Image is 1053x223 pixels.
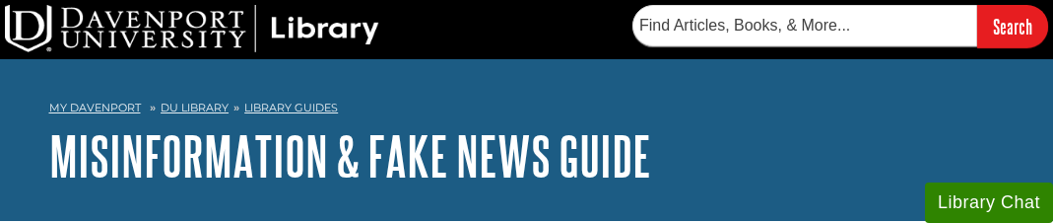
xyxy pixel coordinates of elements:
[632,5,977,46] input: Find Articles, Books, & More...
[5,5,379,52] img: DU Library
[977,5,1048,47] input: Search
[632,5,1048,47] form: Searches DU Library's articles, books, and more
[49,100,141,116] a: My Davenport
[161,101,229,114] a: DU Library
[49,95,1005,126] nav: breadcrumb
[925,183,1053,223] button: Library Chat
[244,101,338,114] a: Library Guides
[49,125,651,186] a: Misinformation & Fake News Guide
